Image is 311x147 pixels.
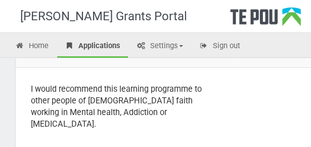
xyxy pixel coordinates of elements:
div: Te Pou Logo [230,7,301,32]
a: Applications [57,35,128,58]
div: I would recommend this learning programme to other people of [DEMOGRAPHIC_DATA] faith working in ... [31,83,219,130]
a: Sign out [192,35,248,58]
a: Settings [129,35,191,58]
a: Home [8,35,56,58]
